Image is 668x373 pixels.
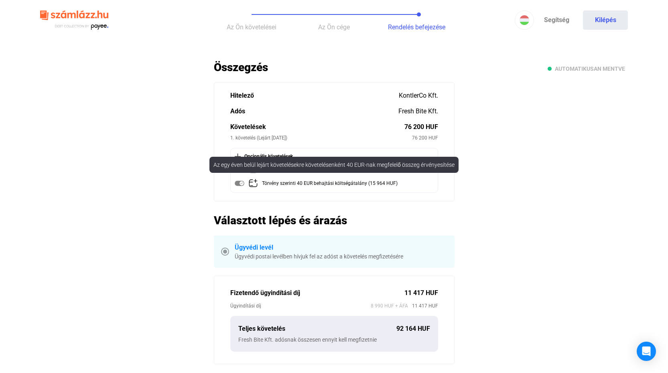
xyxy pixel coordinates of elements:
[515,10,534,30] button: HU
[40,7,108,33] img: szamlazzhu-logo
[637,342,656,361] div: Open Intercom Messenger
[412,134,438,142] div: 76 200 HUF
[371,302,408,310] span: 8 990 HUF + ÁFA
[235,252,447,260] div: Ügyvédi postai levélben hívjuk fel az adóst a követelés megfizetésére
[238,336,430,344] div: Fresh Bite Kft. adósnak összesen ennyit kell megfizetnie
[399,91,438,100] div: KontlerCo Kft.
[404,288,438,298] div: 11 417 HUF
[230,134,412,142] div: 1. követelés (Lejárt [DATE])
[404,122,438,132] div: 76 200 HUF
[398,107,438,116] div: Fresh Bite Kft.
[209,157,459,173] div: Az egy éven belül lejárt követelésekre követelésenként 40 EUR-nak megfelelő összeg érvényesítése
[520,15,529,25] img: HU
[214,213,455,227] h2: Választott lépés és árazás
[230,302,371,310] div: Ügyindítási díj
[534,10,579,30] a: Segítség
[238,324,396,334] div: Teljes követelés
[583,10,628,30] button: Kilépés
[408,302,438,310] span: 11 417 HUF
[230,288,404,298] div: Fizetendő ügyindítási díj
[388,23,445,31] span: Rendelés befejezése
[318,23,350,31] span: Az Ön cége
[235,243,447,252] div: Ügyvédi levél
[214,60,455,74] h2: Összegzés
[248,178,258,188] img: add-claim
[235,178,244,188] img: toggle-on-disabled
[230,107,398,116] div: Adós
[227,23,276,31] span: Az Ön követelései
[262,178,398,189] div: Törvény szerinti 40 EUR behajtási költségátalány (15 964 HUF)
[230,91,399,100] div: Hitelező
[396,324,430,334] div: 92 164 HUF
[230,122,404,132] div: Követelések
